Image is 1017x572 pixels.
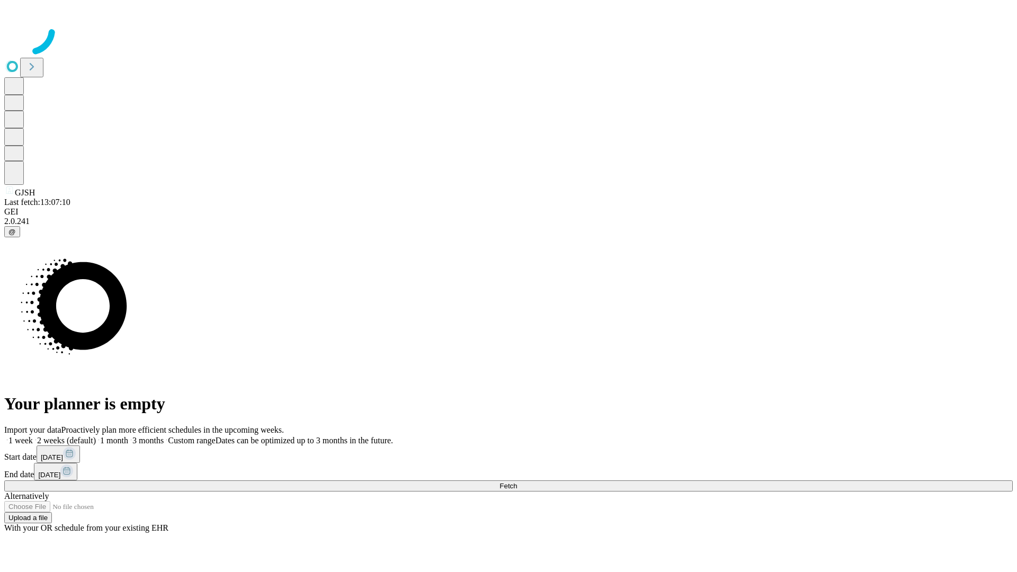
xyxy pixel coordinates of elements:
[4,523,168,532] span: With your OR schedule from your existing EHR
[38,471,60,479] span: [DATE]
[499,482,517,490] span: Fetch
[41,453,63,461] span: [DATE]
[4,198,70,207] span: Last fetch: 13:07:10
[4,217,1013,226] div: 2.0.241
[8,436,33,445] span: 1 week
[4,394,1013,414] h1: Your planner is empty
[4,207,1013,217] div: GEI
[168,436,215,445] span: Custom range
[4,512,52,523] button: Upload a file
[216,436,393,445] span: Dates can be optimized up to 3 months in the future.
[8,228,16,236] span: @
[4,480,1013,491] button: Fetch
[4,491,49,501] span: Alternatively
[61,425,284,434] span: Proactively plan more efficient schedules in the upcoming weeks.
[15,188,35,197] span: GJSH
[34,463,77,480] button: [DATE]
[4,226,20,237] button: @
[100,436,128,445] span: 1 month
[37,436,96,445] span: 2 weeks (default)
[4,445,1013,463] div: Start date
[37,445,80,463] button: [DATE]
[4,463,1013,480] div: End date
[4,425,61,434] span: Import your data
[132,436,164,445] span: 3 months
